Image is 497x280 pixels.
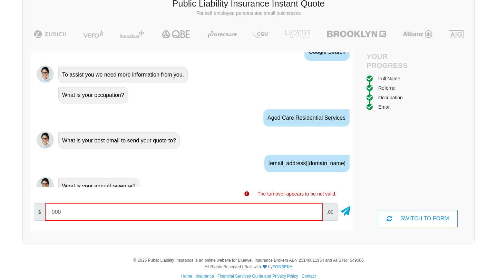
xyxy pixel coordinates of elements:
[31,30,70,38] img: Zurich | Public Liability Insurance
[304,43,350,61] div: Google Search
[58,67,188,83] div: To assist you we need more information from you.
[273,264,292,269] a: FONSEKA
[264,155,350,172] div: [EMAIL_ADDRESS][DOMAIN_NAME]
[399,30,436,38] img: Allianz | Public Liability Insurance
[196,274,214,279] a: Insurance
[217,274,298,279] a: Financial Services Guide and Privacy Policy
[58,132,180,149] div: What is your best email to send your quote to?
[80,30,107,38] img: Vero | Public Liability Insurance
[28,10,469,17] p: For self employed persons and small businesses
[446,30,466,38] img: AIG | Public Liability Insurance
[378,103,390,111] div: Email
[324,30,389,38] img: Brooklyn | Public Liability Insurance
[378,75,400,82] div: Full Name
[34,203,46,221] span: $
[181,274,192,279] a: Home
[378,84,396,92] div: Referral
[58,178,139,194] div: What is your annual revenue?
[322,203,338,221] span: .00
[45,203,323,221] input: Your annual revenue
[250,30,271,38] img: CGU | Public Liability Insurance
[58,87,128,103] div: What is your occupation?
[157,30,195,38] img: QBE | Public Liability Insurance
[37,131,54,149] img: Chatbot | PLI
[263,109,350,127] div: Aged Care Residential Services
[378,210,458,227] div: SWITCH TO FORM
[302,274,316,279] a: Contact
[37,177,54,194] img: Chatbot | PLI
[257,191,337,197] span: The turnover appears to be not valid.
[117,30,147,38] img: Steadfast | Public Liability Insurance
[37,66,54,83] img: Chatbot | PLI
[205,30,240,38] img: Protecsure | Public Liability Insurance
[367,52,418,69] h4: Your Progress
[378,94,403,101] div: Occupation
[281,30,314,38] img: LLOYD's | Public Liability Insurance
